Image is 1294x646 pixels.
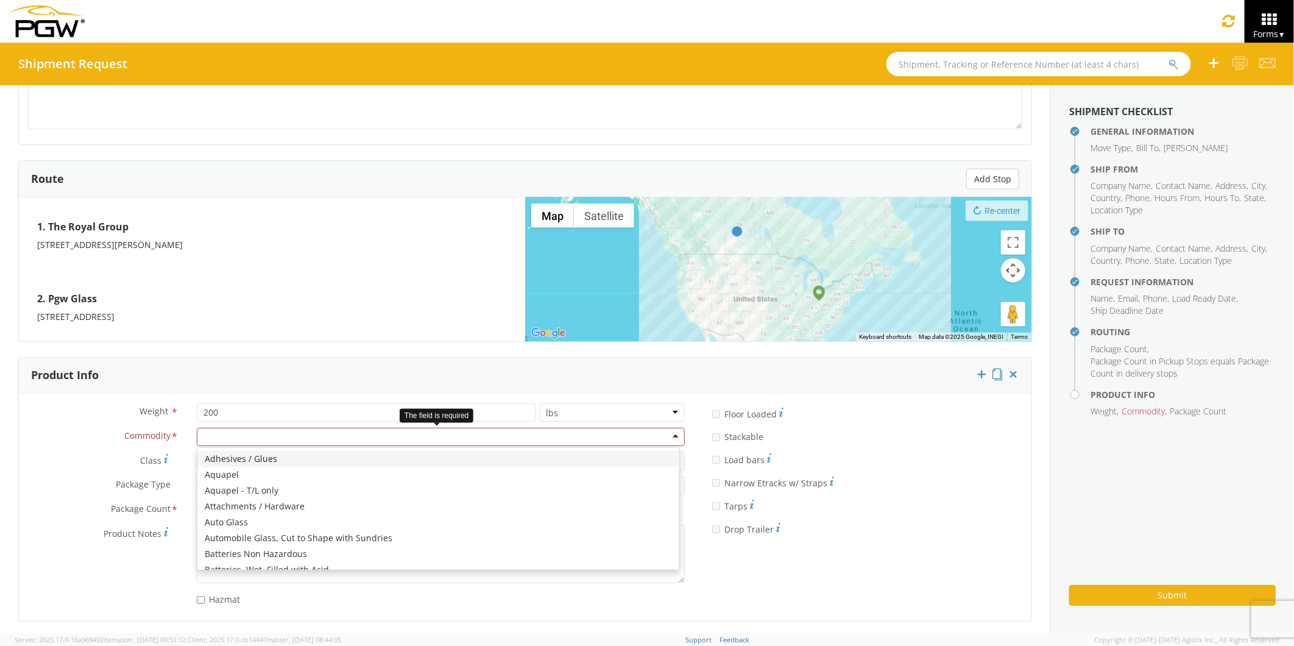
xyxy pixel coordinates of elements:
input: Load bars [712,456,720,464]
span: Address [1215,243,1246,254]
li: , [1118,293,1140,305]
span: Weight [140,405,168,417]
li: , [1215,180,1248,192]
button: Toggle fullscreen view [1001,230,1025,255]
span: Location Type [1091,204,1143,216]
span: Bill To [1136,142,1159,154]
span: Load Ready Date [1172,293,1236,304]
h4: Shipment Request [18,57,127,71]
span: Map data ©2025 Google, INEGI [919,333,1003,340]
li: , [1154,255,1176,267]
h3: Route [31,173,64,185]
div: Batteries Non Hazardous [197,546,679,562]
span: Country [1091,255,1120,266]
div: Automobile Glass, Cut to Shape with Sundries [197,530,679,546]
h4: Ship To [1091,227,1276,236]
h4: 2. Pgw Glass [37,288,507,311]
li: , [1091,180,1153,192]
h4: Routing [1091,327,1276,336]
li: , [1251,243,1267,255]
span: Email [1118,293,1138,304]
span: [STREET_ADDRESS][PERSON_NAME] [37,239,183,250]
div: Auto Glass [197,514,679,530]
span: Forms [1253,28,1285,40]
button: Keyboard shortcuts [859,333,911,341]
li: , [1204,192,1241,204]
span: Name [1091,293,1113,304]
div: Aquapel - T/L only [197,483,679,499]
a: Feedback [720,635,750,644]
span: Address [1215,180,1246,191]
h4: 1. The Royal Group [37,216,507,239]
label: Stackable [712,429,766,443]
span: Phone [1143,293,1167,304]
span: [PERSON_NAME] [1164,142,1228,154]
span: Package Count [1091,343,1147,355]
div: Aquapel [197,467,679,483]
li: , [1091,255,1122,267]
li: , [1091,192,1122,204]
li: , [1251,180,1267,192]
div: Adhesives / Glues [197,451,679,467]
span: Ship Deadline Date [1091,305,1164,316]
h4: Product Info [1091,390,1276,399]
li: , [1154,192,1201,204]
strong: Shipment Checklist [1069,105,1173,118]
span: Package Count in Pickup Stops equals Package Count in delivery stops [1091,355,1269,379]
li: , [1156,180,1212,192]
li: , [1091,405,1119,417]
button: Show satellite imagery [574,204,634,228]
span: Company Name [1091,243,1151,254]
span: State [1244,192,1264,204]
span: City [1251,180,1265,191]
span: Contact Name [1156,243,1211,254]
button: Add Stop [966,169,1019,190]
span: Country [1091,192,1120,204]
button: Map camera controls [1001,258,1025,283]
label: Narrow Etracks w/ Straps [712,475,834,489]
input: Shipment, Tracking or Reference Number (at least 4 chars) [886,52,1191,76]
span: Client: 2025.17.0-cb14447 [188,635,341,644]
input: Stackable [712,433,720,441]
li: , [1136,142,1161,154]
h3: Product Info [31,369,99,382]
li: , [1156,243,1212,255]
li: , [1091,243,1153,255]
span: Company Name [1091,180,1151,191]
span: Contact Name [1156,180,1211,191]
li: , [1143,293,1169,305]
h4: General Information [1091,127,1276,136]
img: pgw-form-logo-1aaa8060b1cc70fad034.png [9,5,85,37]
span: Hours To [1204,192,1239,204]
label: Tarps [712,498,754,513]
span: master, [DATE] 09:51:12 [111,635,186,644]
button: Drag Pegman onto the map to open Street View [1001,302,1025,327]
label: Hazmat [197,592,242,606]
div: The field is required [400,409,473,423]
span: Commodity [124,430,171,444]
span: Package Type [116,478,171,492]
input: Floor Loaded [712,410,720,418]
span: ▼ [1278,29,1285,40]
li: , [1122,405,1167,417]
li: , [1091,293,1115,305]
input: Tarps [712,502,720,510]
span: City [1251,243,1265,254]
label: Load bars [712,452,771,466]
span: Package Count [1170,405,1226,417]
span: Server: 2025.17.0-16a969492de [15,635,186,644]
span: Hours From [1154,192,1200,204]
div: Attachments / Hardware [197,499,679,514]
li: , [1091,142,1133,154]
span: Commodity [1122,405,1165,417]
span: Product Notes [104,528,161,539]
button: Submit [1069,585,1276,606]
li: , [1091,343,1149,355]
span: Location Type [1179,255,1232,266]
a: Open this area in Google Maps (opens a new window) [528,325,568,341]
span: Weight [1091,405,1117,417]
span: Class [140,455,161,466]
li: , [1125,255,1151,267]
button: Show street map [531,204,574,228]
span: Move Type [1091,142,1131,154]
